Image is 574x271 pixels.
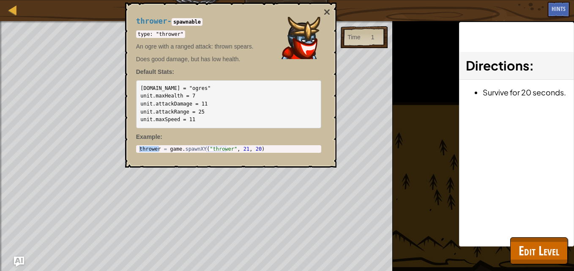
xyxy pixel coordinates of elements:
code: type: "thrower" [136,30,185,38]
p: An ogre with a ranged attack: thrown spears. [136,42,321,51]
img: Ogre Thrower [279,17,321,59]
p: Does good damage, but has low health. [136,55,321,63]
strong: Default Stats: [136,68,174,75]
span: thrower [136,17,167,25]
strong: : [136,133,162,140]
code: spawnable [172,18,202,26]
code: [DOMAIN_NAME] = "ogres" unit.maxHealth = 7 unit.attackDamage = 11 unit.attackRange = 25 unit.maxS... [140,85,210,122]
button: × [323,6,330,18]
h4: - [136,17,321,25]
span: Example [136,133,161,140]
